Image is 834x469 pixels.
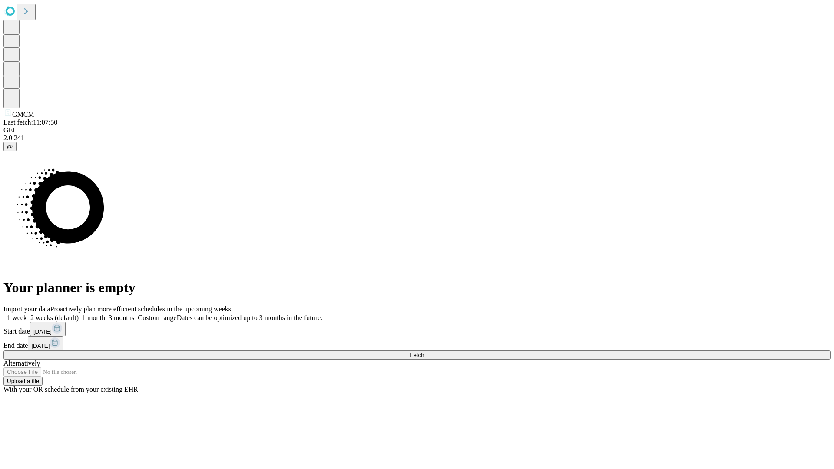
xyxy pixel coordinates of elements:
[3,322,831,336] div: Start date
[3,134,831,142] div: 2.0.241
[30,314,79,321] span: 2 weeks (default)
[82,314,105,321] span: 1 month
[3,377,43,386] button: Upload a file
[30,322,66,336] button: [DATE]
[3,280,831,296] h1: Your planner is empty
[177,314,322,321] span: Dates can be optimized up to 3 months in the future.
[3,119,57,126] span: Last fetch: 11:07:50
[3,142,17,151] button: @
[3,350,831,360] button: Fetch
[410,352,424,358] span: Fetch
[3,305,50,313] span: Import your data
[3,126,831,134] div: GEI
[3,336,831,350] div: End date
[28,336,63,350] button: [DATE]
[138,314,176,321] span: Custom range
[7,314,27,321] span: 1 week
[33,328,52,335] span: [DATE]
[109,314,134,321] span: 3 months
[31,343,50,349] span: [DATE]
[50,305,233,313] span: Proactively plan more efficient schedules in the upcoming weeks.
[12,111,34,118] span: GMCM
[7,143,13,150] span: @
[3,386,138,393] span: With your OR schedule from your existing EHR
[3,360,40,367] span: Alternatively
